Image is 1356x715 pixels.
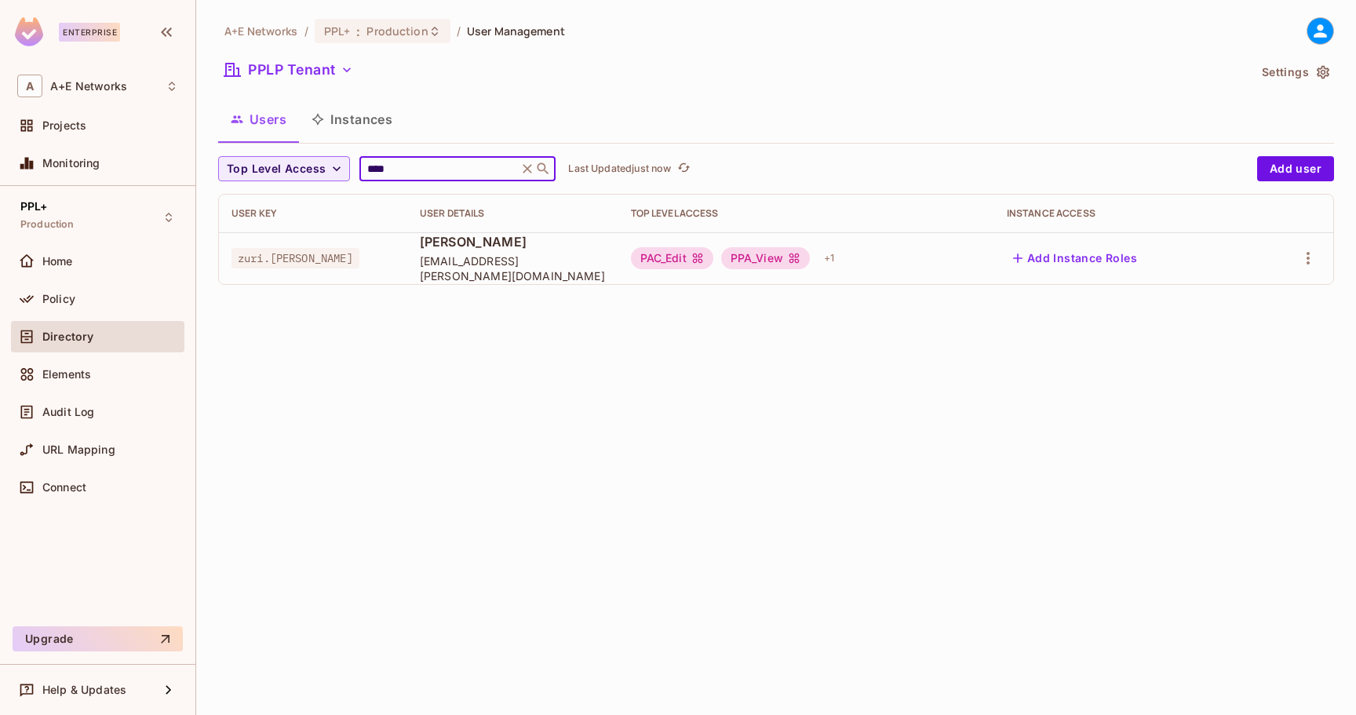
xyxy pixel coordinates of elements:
[17,75,42,97] span: A
[420,254,606,283] span: [EMAIL_ADDRESS][PERSON_NAME][DOMAIN_NAME]
[224,24,298,38] span: the active workspace
[467,24,565,38] span: User Management
[677,161,691,177] span: refresh
[299,100,405,139] button: Instances
[15,17,43,46] img: SReyMgAAAABJRU5ErkJggg==
[420,233,606,250] span: [PERSON_NAME]
[42,255,73,268] span: Home
[818,246,840,271] div: + 1
[1256,60,1334,85] button: Settings
[304,24,308,38] li: /
[631,247,713,269] div: PAC_Edit
[42,157,100,170] span: Monitoring
[42,481,86,494] span: Connect
[355,25,361,38] span: :
[218,100,299,139] button: Users
[50,80,127,93] span: Workspace: A+E Networks
[218,57,359,82] button: PPLP Tenant
[1007,246,1143,271] button: Add Instance Roles
[324,24,351,38] span: PPL+
[674,159,693,178] button: refresh
[227,159,326,179] span: Top Level Access
[231,248,359,268] span: zuri.[PERSON_NAME]
[20,218,75,231] span: Production
[59,23,120,42] div: Enterprise
[457,24,461,38] li: /
[231,207,395,220] div: User Key
[671,159,693,178] span: Click to refresh data
[42,443,115,456] span: URL Mapping
[42,119,86,132] span: Projects
[13,626,183,651] button: Upgrade
[42,293,75,305] span: Policy
[20,200,48,213] span: PPL+
[1007,207,1241,220] div: Instance Access
[42,330,93,343] span: Directory
[42,368,91,381] span: Elements
[721,247,810,269] div: PPA_View
[568,162,671,175] p: Last Updated just now
[420,207,606,220] div: User Details
[42,684,126,696] span: Help & Updates
[631,207,982,220] div: Top Level Access
[1257,156,1334,181] button: Add user
[42,406,94,418] span: Audit Log
[218,156,350,181] button: Top Level Access
[366,24,428,38] span: Production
